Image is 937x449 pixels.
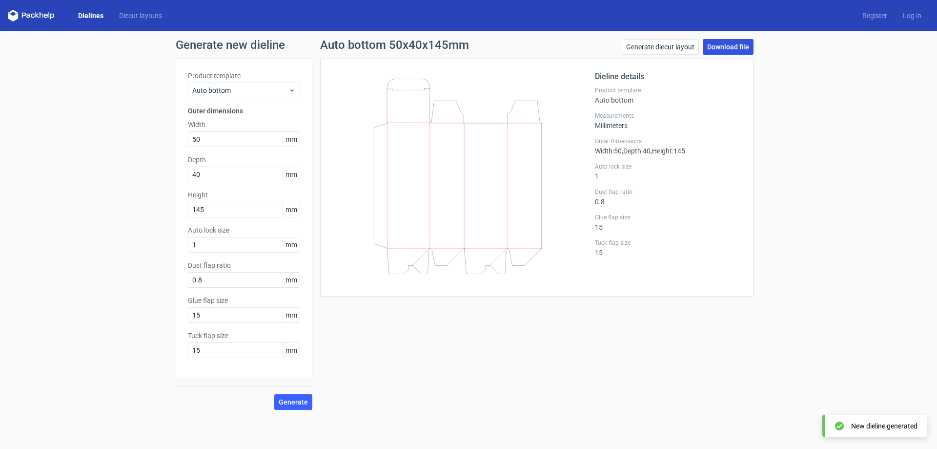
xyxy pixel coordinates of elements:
span: mm [283,202,300,217]
span: mm [283,132,300,147]
span: Width : 50 [595,147,622,155]
label: Auto lock size [188,225,300,235]
a: Log in [895,11,929,21]
label: Tuck flap size [188,331,300,341]
button: Generate [274,394,312,410]
span: mm [283,237,300,252]
span: , Depth : 40 [622,147,651,155]
span: mm [283,273,300,287]
span: mm [283,167,300,182]
label: Glue flap size [595,214,741,221]
label: Height [188,190,300,200]
label: Glue flap size [188,296,300,305]
div: Auto bottom [595,86,741,104]
label: Dust flap ratio [188,260,300,270]
span: Generate [279,399,308,406]
h3: Outer dimensions [188,106,300,116]
label: Tuck flap size [595,239,741,247]
a: Register [855,11,895,21]
span: mm [283,308,300,322]
a: Download file [703,39,754,55]
label: Dust flap ratio [595,188,741,196]
div: 0.8 [595,188,741,206]
div: 15 [595,214,741,231]
a: Generate diecut layout [622,39,699,55]
div: New dieline generated [851,421,917,431]
a: Diecut layouts [111,11,170,21]
span: , Height : 145 [651,147,685,155]
h1: Auto bottom 50x40x145mm [320,39,469,51]
label: Measurements [595,112,741,120]
div: 15 [595,239,741,257]
label: Outer Dimensions [595,137,741,145]
label: Depth [188,155,300,165]
label: Product template [188,71,300,81]
div: 1 [595,163,741,180]
span: mm [283,343,300,358]
label: Product template [595,86,741,94]
label: Auto lock size [595,163,741,171]
h2: Dieline details [595,71,741,83]
label: Width [188,120,300,129]
a: Dielines [70,11,111,21]
h1: Generate new dieline [176,39,761,51]
div: Millimeters [595,112,741,129]
span: Auto bottom [192,86,288,95]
